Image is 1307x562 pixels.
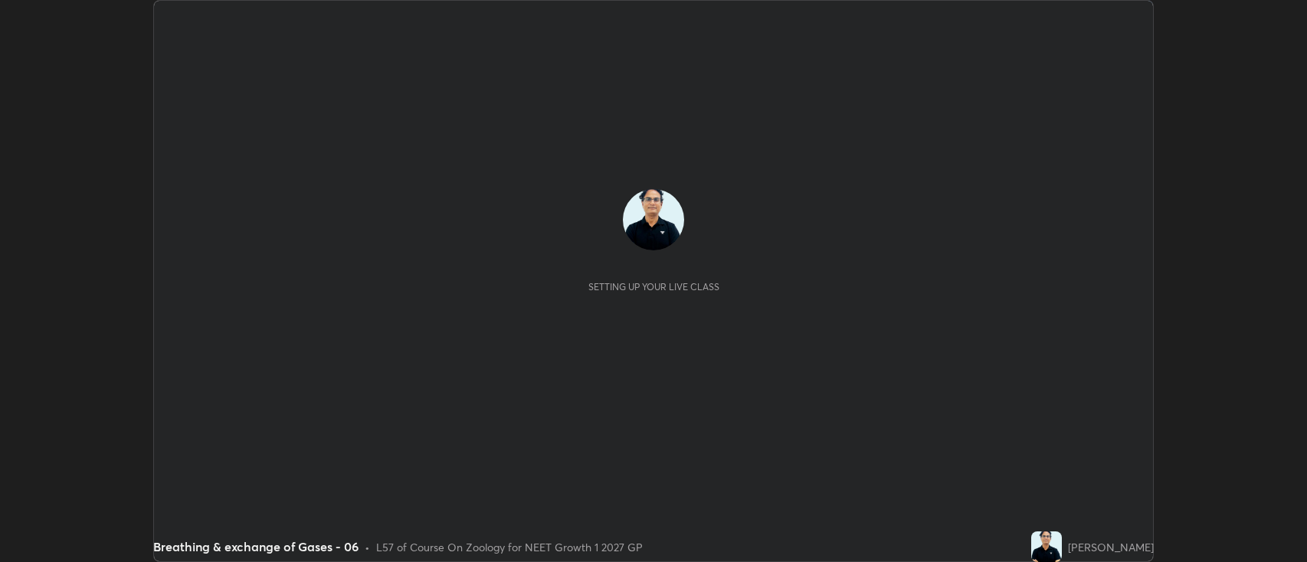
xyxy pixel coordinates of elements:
[365,539,370,555] div: •
[623,189,684,250] img: 44dbf02e4033470aa5e07132136bfb12.jpg
[376,539,643,555] div: L57 of Course On Zoology for NEET Growth 1 2027 GP
[1031,531,1062,562] img: 44dbf02e4033470aa5e07132136bfb12.jpg
[588,281,719,292] div: Setting up your live class
[1068,539,1154,555] div: [PERSON_NAME]
[153,537,359,556] div: Breathing & exchange of Gases - 06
